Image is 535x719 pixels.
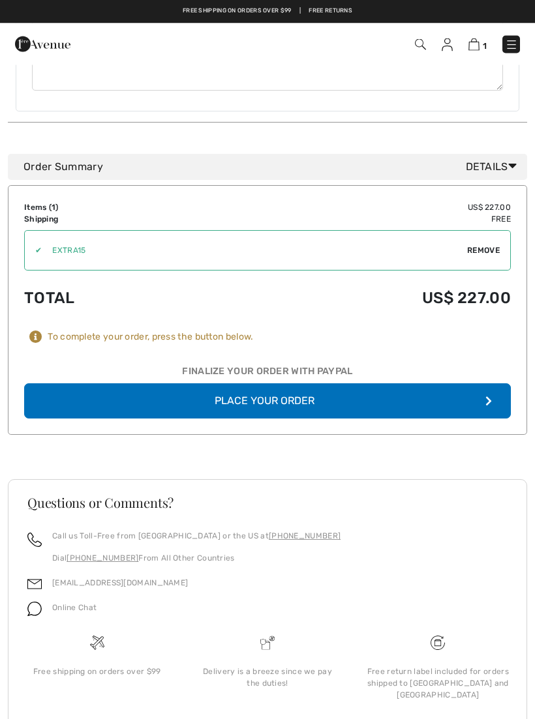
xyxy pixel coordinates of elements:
[468,38,480,51] img: Shopping Bag
[42,231,467,271] input: Promo code
[363,666,513,701] div: Free return label included for orders shipped to [GEOGRAPHIC_DATA] and [GEOGRAPHIC_DATA]
[309,7,352,16] a: Free Returns
[52,531,341,542] p: Call us Toll-Free from [GEOGRAPHIC_DATA] or the US at
[24,202,201,214] td: Items ( )
[90,636,104,651] img: Free shipping on orders over $99
[24,214,201,226] td: Shipping
[483,41,487,51] span: 1
[299,7,301,16] span: |
[269,532,341,541] a: [PHONE_NUMBER]
[48,332,253,344] div: To complete your order, press the button below.
[27,533,42,548] img: call
[52,604,97,613] span: Online Chat
[431,636,445,651] img: Free shipping on orders over $99
[260,636,275,651] img: Delivery is a breeze since we pay the duties!
[466,160,522,175] span: Details
[23,160,522,175] div: Order Summary
[24,276,201,321] td: Total
[183,7,292,16] a: Free shipping on orders over $99
[201,214,511,226] td: Free
[67,554,138,563] a: [PHONE_NUMBER]
[192,666,342,690] div: Delivery is a breeze since we pay the duties!
[15,31,70,57] img: 1ère Avenue
[15,37,70,50] a: 1ère Avenue
[467,245,500,257] span: Remove
[24,365,511,385] div: Finalize Your Order with PayPal
[52,553,341,565] p: Dial From All Other Countries
[442,38,453,51] img: My Info
[27,602,42,617] img: chat
[25,245,42,257] div: ✔
[22,666,172,678] div: Free shipping on orders over $99
[24,384,511,419] button: Place Your Order
[201,276,511,321] td: US$ 227.00
[27,578,42,592] img: email
[415,39,426,50] img: Search
[468,37,487,52] a: 1
[505,38,518,51] img: Menu
[27,497,508,510] h3: Questions or Comments?
[201,202,511,214] td: US$ 227.00
[52,203,55,213] span: 1
[52,579,188,588] a: [EMAIL_ADDRESS][DOMAIN_NAME]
